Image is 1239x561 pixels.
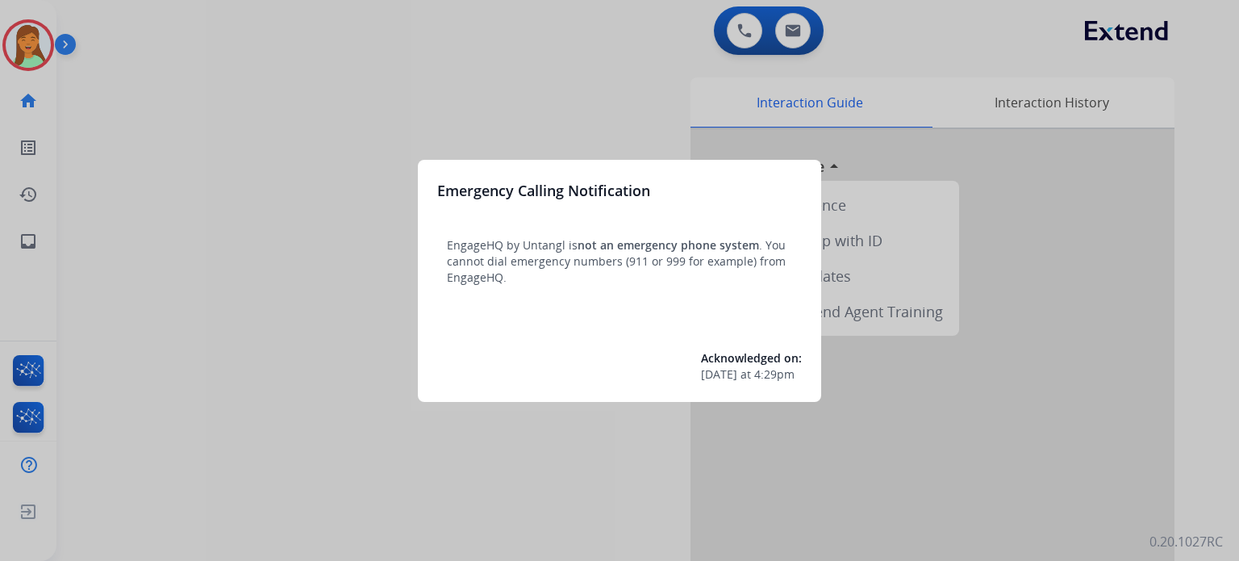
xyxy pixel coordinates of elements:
h3: Emergency Calling Notification [437,179,650,202]
span: [DATE] [701,366,737,383]
p: 0.20.1027RC [1149,532,1223,551]
span: not an emergency phone system [578,237,759,253]
span: Acknowledged on: [701,350,802,366]
div: at [701,366,802,383]
span: 4:29pm [754,366,795,383]
p: EngageHQ by Untangl is . You cannot dial emergency numbers (911 or 999 for example) from EngageHQ. [447,237,792,286]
